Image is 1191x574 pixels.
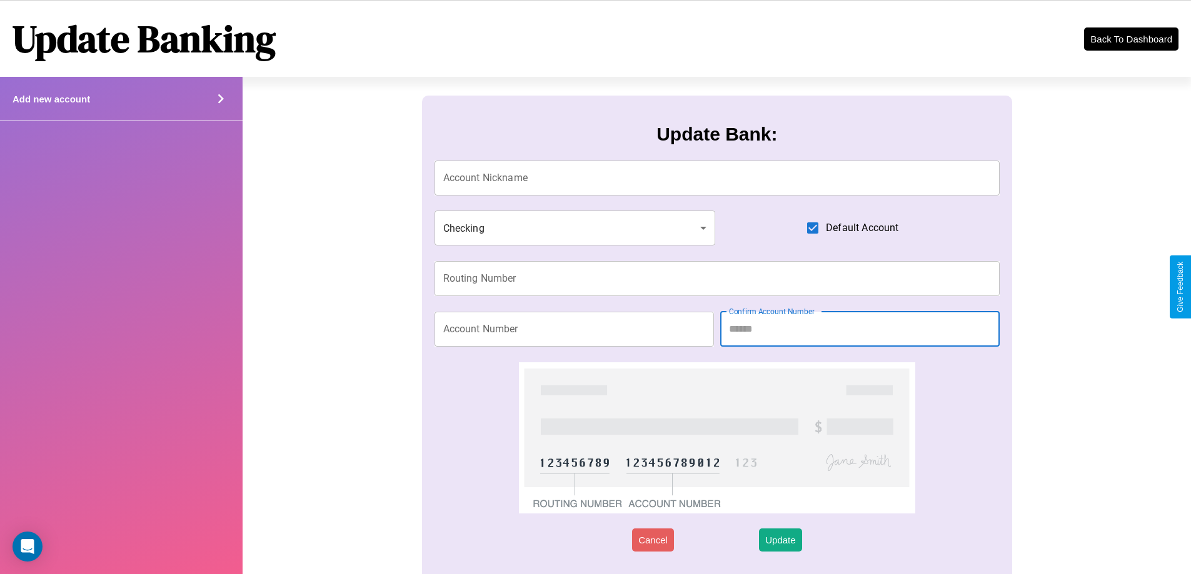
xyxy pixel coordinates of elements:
[1084,27,1178,51] button: Back To Dashboard
[632,528,674,552] button: Cancel
[13,94,90,104] h4: Add new account
[13,532,43,562] div: Open Intercom Messenger
[435,210,716,245] div: Checking
[826,220,898,235] span: Default Account
[656,124,777,145] h3: Update Bank:
[729,306,815,317] label: Confirm Account Number
[759,528,802,552] button: Update
[1176,262,1185,312] div: Give Feedback
[13,13,276,64] h1: Update Banking
[519,362,915,513] img: check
